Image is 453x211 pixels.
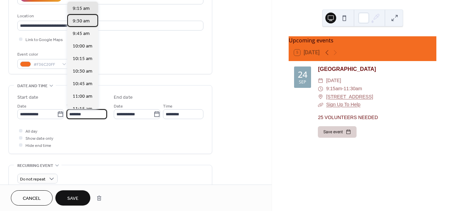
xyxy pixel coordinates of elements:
a: [GEOGRAPHIC_DATA] [318,66,376,72]
button: Cancel [11,190,53,206]
span: 9:15am [326,85,342,93]
span: Date [17,103,26,110]
div: 25 VOLUNTEERS NEEDED [318,114,431,121]
span: Date [114,103,123,110]
span: Time [67,103,76,110]
div: Start date [17,94,38,101]
span: Save [67,195,78,202]
div: ​ [318,77,323,85]
div: ​ [318,85,323,93]
div: 24 [298,70,307,79]
button: Save event [318,126,357,138]
span: Cancel [23,195,41,202]
span: Date and time [17,82,48,90]
span: Recurring event [17,162,53,169]
span: 10:15 am [73,55,92,62]
div: ​ [318,101,323,109]
span: Do not repeat [20,175,46,183]
span: 9:45 am [73,30,90,37]
span: [DATE] [326,77,341,85]
div: End date [114,94,133,101]
span: 11:00 am [73,93,92,100]
span: 10:00 am [73,43,92,50]
span: Show date only [25,135,53,142]
button: Save [55,190,90,206]
a: [STREET_ADDRESS] [326,93,373,101]
span: 10:30 am [73,68,92,75]
span: Time [163,103,173,110]
div: Location [17,13,202,20]
span: 9:15 am [73,5,90,12]
span: #F36C20FF [34,61,59,68]
a: Sign Up To Help [326,102,360,107]
span: 9:30 am [73,18,90,25]
div: Upcoming events [289,36,436,44]
div: Sep [299,80,306,84]
span: All day [25,128,37,135]
span: - [342,85,344,93]
span: Link to Google Maps [25,36,63,43]
span: Hide end time [25,142,51,149]
span: 11:30am [344,85,362,93]
span: 10:45 am [73,80,92,88]
span: 11:15 am [73,105,92,113]
div: Event color [17,51,68,58]
div: ​ [318,93,323,101]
